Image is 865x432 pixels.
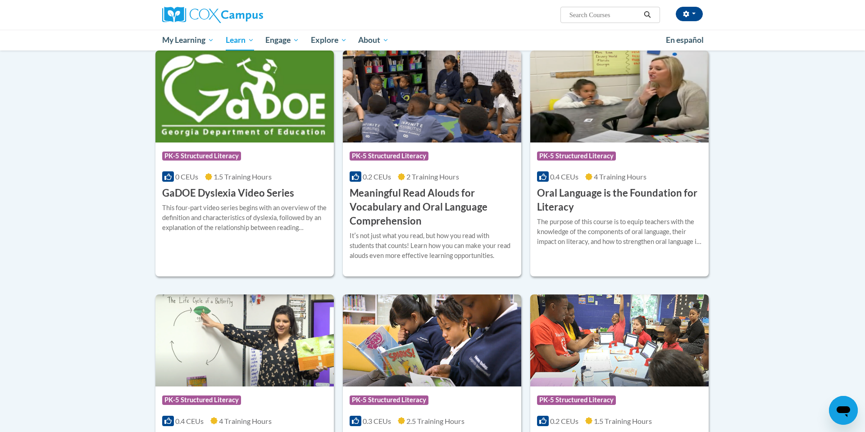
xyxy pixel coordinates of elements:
a: Course LogoPK-5 Structured Literacy0 CEUs1.5 Training Hours GaDOE Dyslexia Video SeriesThis four-... [155,51,334,276]
span: Explore [311,35,347,46]
a: My Learning [156,30,220,51]
span: 4 Training Hours [219,417,272,425]
span: En español [666,35,704,45]
span: 0.2 CEUs [550,417,578,425]
div: This four-part video series begins with an overview of the definition and characteristics of dysl... [162,203,327,233]
img: Course Logo [155,294,334,386]
span: PK-5 Structured Literacy [162,395,241,404]
span: 0.3 CEUs [363,417,391,425]
a: About [353,30,395,51]
span: PK-5 Structured Literacy [162,152,241,161]
a: Learn [220,30,260,51]
span: 4 Training Hours [594,172,646,181]
img: Cox Campus [162,7,263,23]
div: The purpose of this course is to equip teachers with the knowledge of the components of oral lang... [537,217,702,247]
input: Search Courses [569,9,641,20]
div: Itʹs not just what you read, but how you read with students that counts! Learn how you can make y... [350,231,514,261]
span: PK-5 Structured Literacy [537,395,616,404]
span: 0.4 CEUs [175,417,204,425]
button: Search [641,9,654,20]
button: Account Settings [676,7,703,21]
span: PK-5 Structured Literacy [350,152,428,161]
a: Cox Campus [162,7,333,23]
span: PK-5 Structured Literacy [537,152,616,161]
iframe: Button to launch messaging window [829,396,858,425]
span: 2 Training Hours [406,172,459,181]
a: En español [660,31,710,50]
div: Main menu [149,30,716,51]
img: Course Logo [530,294,709,386]
img: Course Logo [155,51,334,142]
h3: GaDOE Dyslexia Video Series [162,186,294,200]
span: 1.5 Training Hours [594,417,652,425]
img: Course Logo [343,51,521,142]
a: Course LogoPK-5 Structured Literacy0.2 CEUs2 Training Hours Meaningful Read Alouds for Vocabulary... [343,51,521,276]
a: Engage [259,30,305,51]
span: 2.5 Training Hours [406,417,464,425]
span: 1.5 Training Hours [214,172,272,181]
h3: Oral Language is the Foundation for Literacy [537,186,702,214]
img: Course Logo [530,51,709,142]
h3: Meaningful Read Alouds for Vocabulary and Oral Language Comprehension [350,186,514,228]
span: 0.2 CEUs [363,172,391,181]
span: Engage [265,35,299,46]
img: Course Logo [343,294,521,386]
a: Course LogoPK-5 Structured Literacy0.4 CEUs4 Training Hours Oral Language is the Foundation for L... [530,51,709,276]
span: My Learning [162,35,214,46]
span: 0 CEUs [175,172,198,181]
a: Explore [305,30,353,51]
span: 0.4 CEUs [550,172,578,181]
span: Learn [226,35,254,46]
span: About [358,35,389,46]
span: PK-5 Structured Literacy [350,395,428,404]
